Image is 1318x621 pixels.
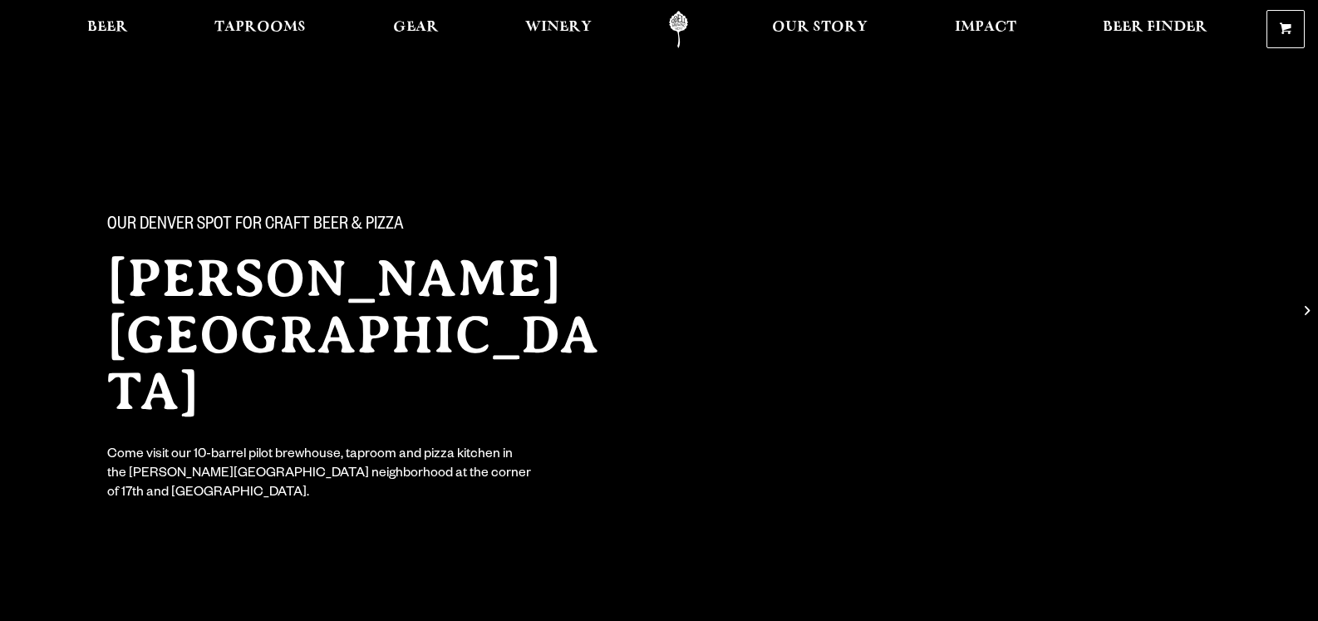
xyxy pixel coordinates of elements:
[1103,21,1207,34] span: Beer Finder
[204,11,317,48] a: Taprooms
[87,21,128,34] span: Beer
[944,11,1027,48] a: Impact
[772,21,868,34] span: Our Story
[393,21,439,34] span: Gear
[214,21,306,34] span: Taprooms
[76,11,139,48] a: Beer
[107,446,533,504] div: Come visit our 10-barrel pilot brewhouse, taproom and pizza kitchen in the [PERSON_NAME][GEOGRAPH...
[382,11,450,48] a: Gear
[107,250,626,420] h2: [PERSON_NAME][GEOGRAPHIC_DATA]
[761,11,878,48] a: Our Story
[514,11,602,48] a: Winery
[1092,11,1218,48] a: Beer Finder
[525,21,592,34] span: Winery
[647,11,710,48] a: Odell Home
[107,215,404,237] span: Our Denver spot for craft beer & pizza
[955,21,1016,34] span: Impact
